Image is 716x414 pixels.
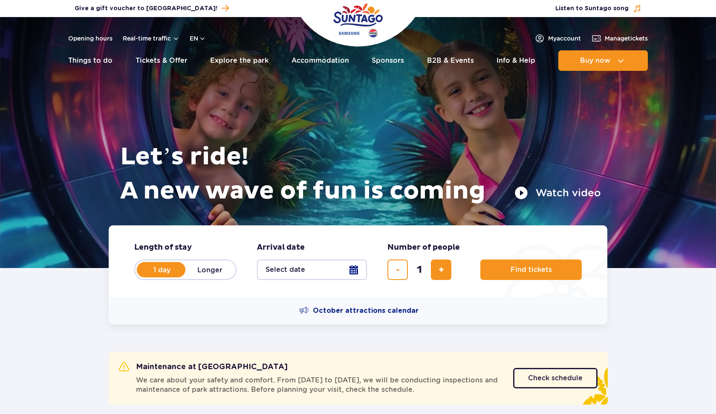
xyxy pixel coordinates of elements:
[580,57,610,64] span: Buy now
[558,50,648,71] button: Buy now
[68,34,113,43] a: Opening hours
[387,259,408,280] button: remove ticket
[548,34,581,43] span: My account
[480,259,582,280] button: Find tickets
[497,50,535,71] a: Info & Help
[511,266,552,274] span: Find tickets
[299,306,419,316] a: October attractions calendar
[134,242,192,253] span: Length of stay
[75,3,229,14] a: Give a gift voucher to [GEOGRAPHIC_DATA]!
[257,242,305,253] span: Arrival date
[292,50,349,71] a: Accommodation
[68,50,113,71] a: Things to do
[138,261,186,279] label: 1 day
[534,33,581,44] a: Myaccount
[210,50,268,71] a: Explore the park
[190,34,206,43] button: en
[431,259,451,280] button: add ticket
[514,186,601,200] button: Watch video
[605,34,648,43] span: Manage tickets
[409,259,430,280] input: number of tickets
[387,242,460,253] span: Number of people
[528,375,583,382] span: Check schedule
[75,4,217,13] span: Give a gift voucher to [GEOGRAPHIC_DATA]!
[119,362,288,372] h2: Maintenance at [GEOGRAPHIC_DATA]
[555,4,641,13] button: Listen to Suntago song
[427,50,474,71] a: B2B & Events
[136,376,503,394] span: We care about your safety and comfort. From [DATE] to [DATE], we will be conducting inspections a...
[109,225,607,297] form: Planning your visit to Park of Poland
[185,261,234,279] label: Longer
[513,368,598,388] a: Check schedule
[591,33,648,44] a: Managetickets
[313,306,419,315] span: October attractions calendar
[123,35,179,42] button: Real-time traffic
[555,4,629,13] span: Listen to Suntago song
[136,50,188,71] a: Tickets & Offer
[372,50,404,71] a: Sponsors
[120,140,601,208] h1: Let’s ride! A new wave of fun is coming
[257,259,367,280] button: Select date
